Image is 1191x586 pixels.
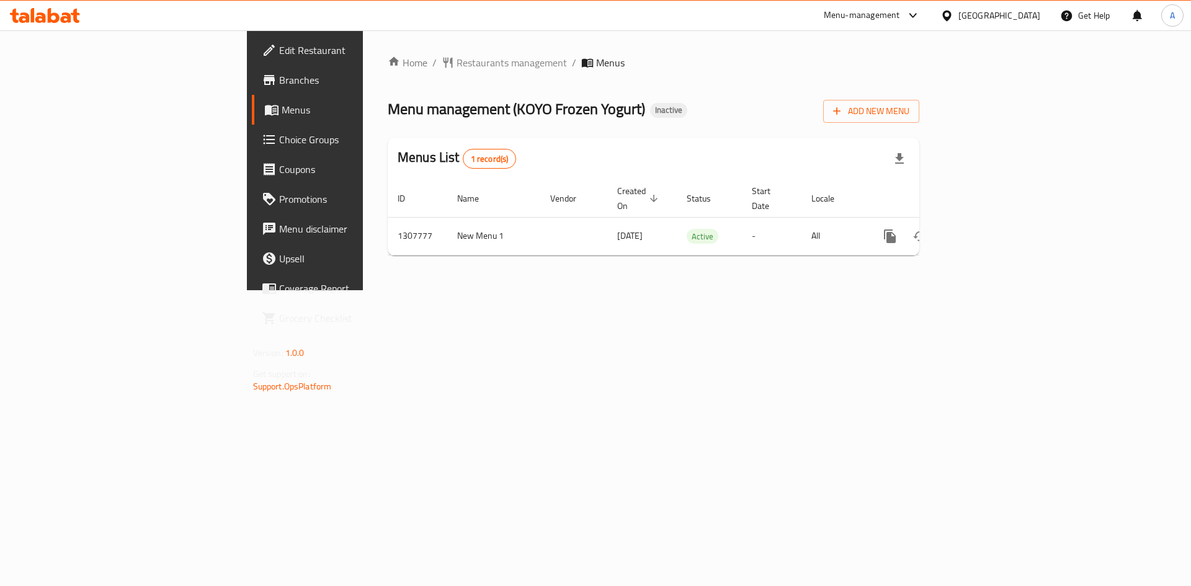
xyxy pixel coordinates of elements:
[252,273,446,303] a: Coverage Report
[447,217,540,255] td: New Menu 1
[865,180,1004,218] th: Actions
[650,103,687,118] div: Inactive
[253,345,283,361] span: Version:
[388,180,1004,255] table: enhanced table
[279,221,436,236] span: Menu disclaimer
[398,191,421,206] span: ID
[252,244,446,273] a: Upsell
[457,55,567,70] span: Restaurants management
[252,95,446,125] a: Menus
[252,125,446,154] a: Choice Groups
[463,149,517,169] div: Total records count
[252,303,446,333] a: Grocery Checklist
[279,162,436,177] span: Coupons
[811,191,850,206] span: Locale
[279,251,436,266] span: Upsell
[388,55,919,70] nav: breadcrumb
[617,228,643,244] span: [DATE]
[572,55,576,70] li: /
[650,105,687,115] span: Inactive
[801,217,865,255] td: All
[279,192,436,206] span: Promotions
[833,104,909,119] span: Add New Menu
[1170,9,1175,22] span: A
[253,378,332,394] a: Support.OpsPlatform
[958,9,1040,22] div: [GEOGRAPHIC_DATA]
[687,229,718,244] span: Active
[442,55,567,70] a: Restaurants management
[252,184,446,214] a: Promotions
[824,8,900,23] div: Menu-management
[905,221,935,251] button: Change Status
[279,281,436,296] span: Coverage Report
[253,366,310,382] span: Get support on:
[457,191,495,206] span: Name
[596,55,625,70] span: Menus
[742,217,801,255] td: -
[252,35,446,65] a: Edit Restaurant
[463,153,516,165] span: 1 record(s)
[752,184,787,213] span: Start Date
[687,191,727,206] span: Status
[279,132,436,147] span: Choice Groups
[279,73,436,87] span: Branches
[252,65,446,95] a: Branches
[279,311,436,326] span: Grocery Checklist
[398,148,516,169] h2: Menus List
[388,95,645,123] span: Menu management ( KOYO Frozen Yogurt )
[885,144,914,174] div: Export file
[279,43,436,58] span: Edit Restaurant
[252,214,446,244] a: Menu disclaimer
[823,100,919,123] button: Add New Menu
[875,221,905,251] button: more
[252,154,446,184] a: Coupons
[282,102,436,117] span: Menus
[550,191,592,206] span: Vendor
[285,345,305,361] span: 1.0.0
[617,184,662,213] span: Created On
